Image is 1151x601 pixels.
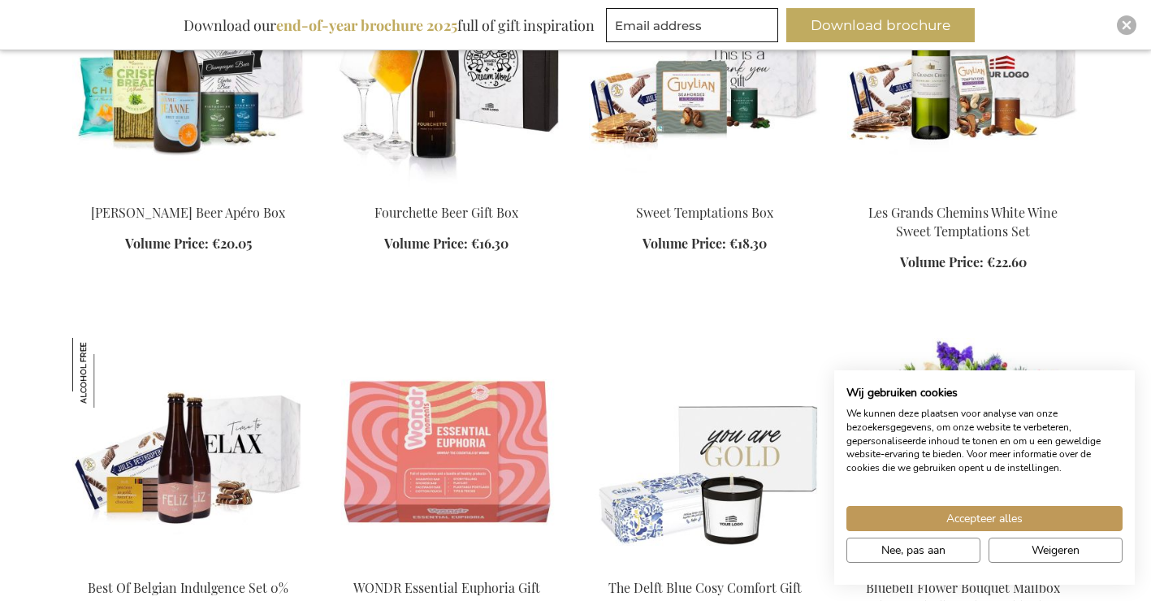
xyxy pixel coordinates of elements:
[606,8,783,47] form: marketing offers and promotions
[384,235,508,253] a: Volume Price: €16.30
[1117,15,1136,35] div: Close
[125,235,252,253] a: Volume Price: €20.05
[946,510,1023,527] span: Accepteer alles
[589,559,821,574] a: Delft's Cosy Comfort Gift Set
[846,407,1123,475] p: We kunnen deze plaatsen voor analyse van onze bezoekersgegevens, om onze website te verbeteren, g...
[900,253,1027,272] a: Volume Price: €22.60
[786,8,975,42] button: Download brochure
[374,204,518,221] a: Fourchette Beer Gift Box
[987,253,1027,270] span: €22.60
[91,204,285,221] a: [PERSON_NAME] Beer Apéro Box
[1122,20,1132,30] img: Close
[643,235,767,253] a: Volume Price: €18.30
[846,538,980,563] button: Pas cookie voorkeuren aan
[589,338,821,565] img: Delft's Cosy Comfort Gift Set
[384,235,468,252] span: Volume Price:
[636,204,773,221] a: Sweet Temptations Box
[72,338,142,408] img: Best Of Belgian Indulgence Set 0%
[72,184,305,199] a: Dame Jeanne Champagne Beer Apéro Box
[331,559,563,574] a: WONDR Essential Euphoria Gift Box
[846,386,1123,400] h2: Wij gebruiken cookies
[846,506,1123,531] button: Accepteer alle cookies
[125,235,209,252] span: Volume Price:
[606,8,778,42] input: Email address
[989,538,1123,563] button: Alle cookies weigeren
[72,559,305,574] a: Best Of Belgian Indulgence Set 0% Best Of Belgian Indulgence Set 0%
[847,184,1080,199] a: Les Grands Chemins White Wine Sweet
[471,235,508,252] span: €16.30
[331,184,563,199] a: Fourchette Beer Gift Box Fourchette Beer Gift Box
[729,235,767,252] span: €18.30
[331,338,563,565] img: WONDR Essential Euphoria Gift Box
[212,235,252,252] span: €20.05
[589,184,821,199] a: Sweet Temptations Box
[276,15,457,35] b: end-of-year brochure 2025
[72,338,305,565] img: Best Of Belgian Indulgence Set 0%
[900,253,984,270] span: Volume Price:
[88,579,288,596] a: Best Of Belgian Indulgence Set 0%
[847,338,1080,565] img: Bluebell Flowers Letterbox Gift
[881,542,945,559] span: Nee, pas aan
[643,235,726,252] span: Volume Price:
[176,8,602,42] div: Download our full of gift inspiration
[868,204,1058,240] a: Les Grands Chemins White Wine Sweet Temptations Set
[1032,542,1080,559] span: Weigeren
